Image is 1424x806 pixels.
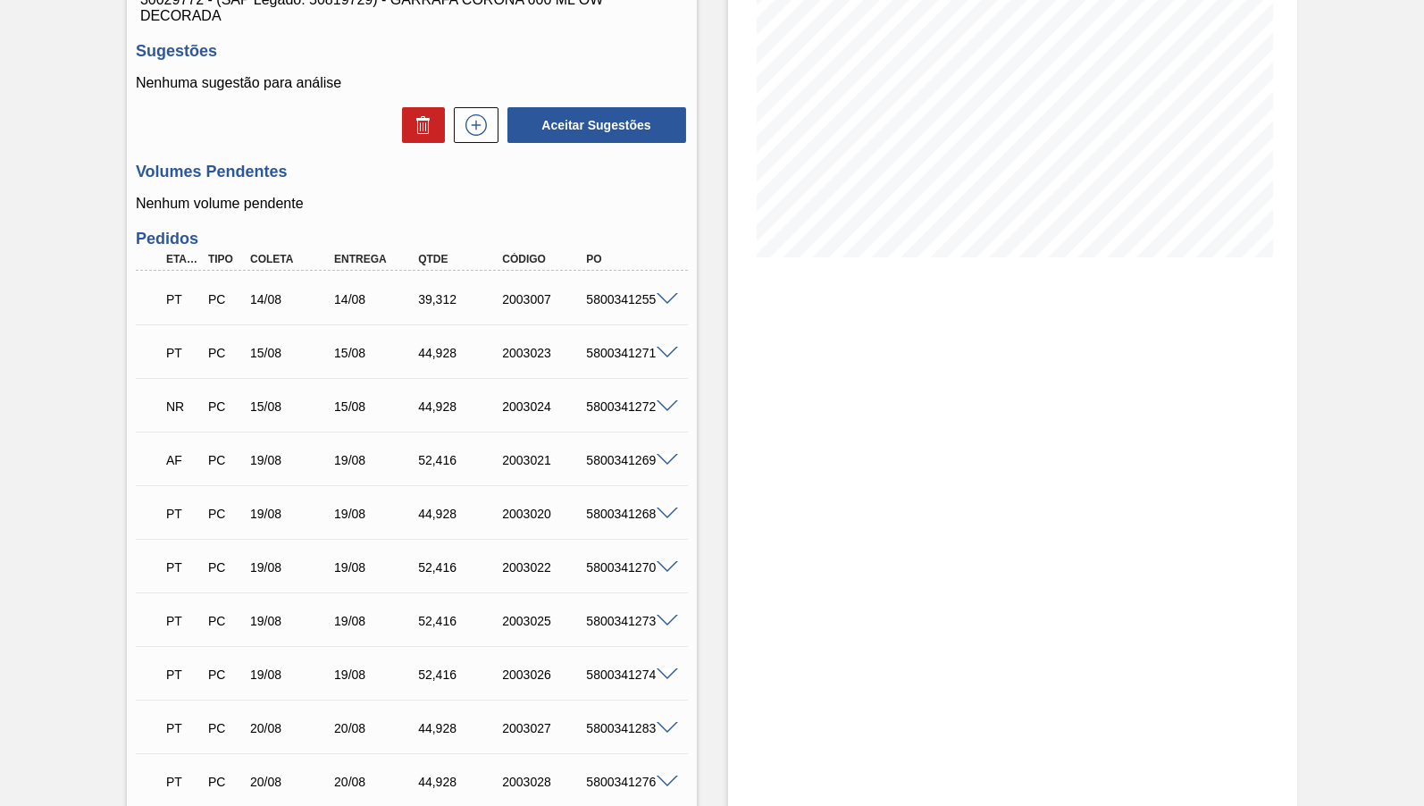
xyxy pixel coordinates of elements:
[414,346,507,360] div: 44,928
[582,507,674,521] div: 5800341268
[414,292,507,306] div: 39,312
[204,346,246,360] div: Pedido de Compra
[204,721,246,735] div: Pedido de Compra
[582,292,674,306] div: 5800341255
[162,441,204,480] div: Aguardando Faturamento
[498,399,591,414] div: 2003024
[246,399,339,414] div: 15/08/2025
[498,560,591,575] div: 2003022
[414,399,507,414] div: 44,928
[166,614,199,628] p: PT
[162,655,204,694] div: Pedido em Trânsito
[204,560,246,575] div: Pedido de Compra
[204,775,246,789] div: Pedido de Compra
[246,253,339,265] div: Coleta
[393,107,445,143] div: Excluir Sugestões
[498,721,591,735] div: 2003027
[330,614,423,628] div: 19/08/2025
[414,560,507,575] div: 52,416
[582,453,674,467] div: 5800341269
[582,346,674,360] div: 5800341271
[498,453,591,467] div: 2003021
[582,721,674,735] div: 5800341283
[330,253,423,265] div: Entrega
[414,614,507,628] div: 52,416
[162,709,204,748] div: Pedido em Trânsito
[162,333,204,373] div: Pedido em Trânsito
[414,721,507,735] div: 44,928
[582,560,674,575] div: 5800341270
[162,387,204,426] div: Nota rejeitada
[498,667,591,682] div: 2003026
[166,346,199,360] p: PT
[204,453,246,467] div: Pedido de Compra
[166,721,199,735] p: PT
[136,75,688,91] p: Nenhuma sugestão para análise
[204,667,246,682] div: Pedido de Compra
[246,560,339,575] div: 19/08/2025
[330,560,423,575] div: 19/08/2025
[246,292,339,306] div: 14/08/2025
[246,667,339,682] div: 19/08/2025
[330,346,423,360] div: 15/08/2025
[204,253,246,265] div: Tipo
[414,453,507,467] div: 52,416
[582,614,674,628] div: 5800341273
[162,548,204,587] div: Pedido em Trânsito
[330,507,423,521] div: 19/08/2025
[414,667,507,682] div: 52,416
[162,762,204,802] div: Pedido em Trânsito
[162,494,204,533] div: Pedido em Trânsito
[445,107,498,143] div: Nova sugestão
[498,346,591,360] div: 2003023
[246,453,339,467] div: 19/08/2025
[246,346,339,360] div: 15/08/2025
[330,775,423,789] div: 20/08/2025
[166,292,199,306] p: PT
[246,507,339,521] div: 19/08/2025
[204,292,246,306] div: Pedido de Compra
[136,163,688,181] h3: Volumes Pendentes
[498,614,591,628] div: 2003025
[204,507,246,521] div: Pedido de Compra
[166,453,199,467] p: AF
[162,253,204,265] div: Etapa
[204,614,246,628] div: Pedido de Compra
[582,667,674,682] div: 5800341274
[330,399,423,414] div: 15/08/2025
[507,107,686,143] button: Aceitar Sugestões
[498,105,688,145] div: Aceitar Sugestões
[330,292,423,306] div: 14/08/2025
[330,721,423,735] div: 20/08/2025
[246,775,339,789] div: 20/08/2025
[498,253,591,265] div: Código
[166,775,199,789] p: PT
[414,775,507,789] div: 44,928
[136,42,688,61] h3: Sugestões
[166,560,199,575] p: PT
[582,399,674,414] div: 5800341272
[136,230,688,248] h3: Pedidos
[582,775,674,789] div: 5800341276
[204,399,246,414] div: Pedido de Compra
[330,667,423,682] div: 19/08/2025
[498,775,591,789] div: 2003028
[414,253,507,265] div: Qtde
[162,280,204,319] div: Pedido em Trânsito
[246,721,339,735] div: 20/08/2025
[582,253,674,265] div: PO
[166,507,199,521] p: PT
[246,614,339,628] div: 19/08/2025
[166,667,199,682] p: PT
[414,507,507,521] div: 44,928
[498,292,591,306] div: 2003007
[136,196,688,212] p: Nenhum volume pendente
[162,601,204,641] div: Pedido em Trânsito
[166,399,199,414] p: NR
[330,453,423,467] div: 19/08/2025
[498,507,591,521] div: 2003020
